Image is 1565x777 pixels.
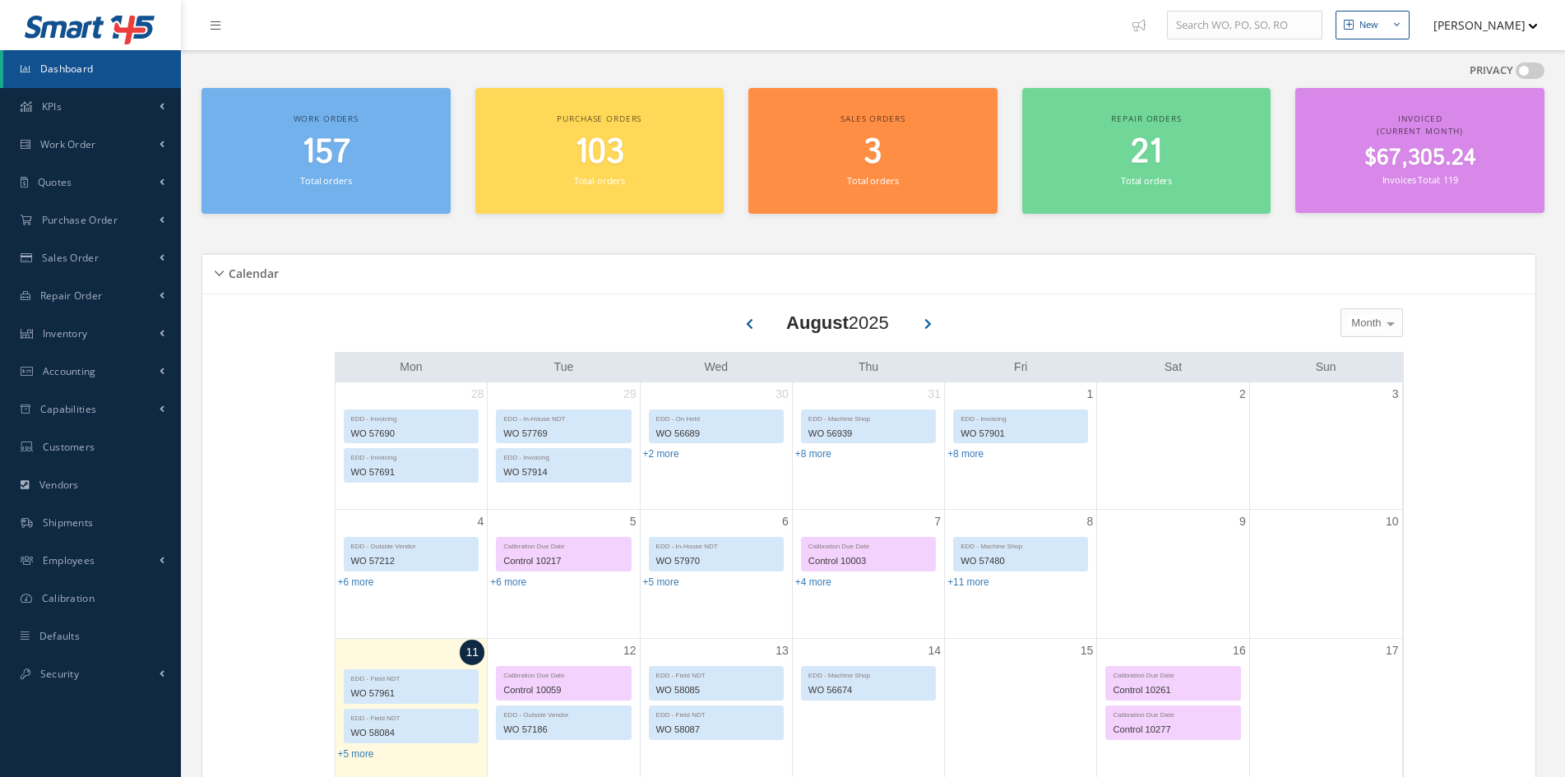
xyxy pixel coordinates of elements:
[947,448,984,460] a: Show 8 more events
[1336,11,1410,39] button: New
[1131,129,1162,176] span: 21
[650,552,783,571] div: WO 57970
[300,174,351,187] small: Total orders
[490,576,526,588] a: Show 6 more events
[1106,681,1239,700] div: Control 10261
[650,410,783,424] div: EDD - On Hold
[575,129,624,176] span: 103
[1295,88,1544,213] a: Invoiced (Current Month) $67,305.24 Invoices Total: 119
[40,62,94,76] span: Dashboard
[39,478,79,492] span: Vendors
[345,552,479,571] div: WO 57212
[345,670,479,684] div: EDD - Field NDT
[294,113,359,124] span: Work orders
[1161,357,1185,377] a: Saturday
[468,382,488,406] a: July 28, 2025
[497,552,630,571] div: Control 10217
[1106,720,1239,739] div: Control 10277
[1077,639,1097,663] a: August 15, 2025
[931,510,944,534] a: August 7, 2025
[1398,113,1442,124] span: Invoiced
[460,640,484,665] a: August 11, 2025
[786,309,889,336] div: 2025
[795,448,831,460] a: Show 8 more events
[497,463,630,482] div: WO 57914
[1236,510,1249,534] a: August 9, 2025
[947,576,989,588] a: Show 11 more events
[497,538,630,552] div: Calibration Due Date
[488,509,640,639] td: August 5, 2025
[42,591,95,605] span: Calibration
[497,706,630,720] div: EDD - Outside Vendor
[640,382,792,510] td: July 30, 2025
[488,382,640,510] td: July 29, 2025
[855,357,882,377] a: Thursday
[338,748,374,760] a: Show 5 more events
[620,382,640,406] a: July 29, 2025
[772,639,792,663] a: August 13, 2025
[795,576,831,588] a: Show 4 more events
[945,509,1097,639] td: August 8, 2025
[643,448,679,460] a: Show 2 more events
[643,576,679,588] a: Show 5 more events
[557,113,641,124] span: Purchase orders
[954,552,1087,571] div: WO 57480
[475,88,725,214] a: Purchase orders 103 Total orders
[925,639,945,663] a: August 14, 2025
[802,424,935,443] div: WO 56939
[954,424,1087,443] div: WO 57901
[620,639,640,663] a: August 12, 2025
[336,382,488,510] td: July 28, 2025
[1249,382,1401,510] td: August 3, 2025
[345,449,479,463] div: EDD - Invoicing
[1097,509,1249,639] td: August 9, 2025
[497,720,630,739] div: WO 57186
[574,174,625,187] small: Total orders
[640,509,792,639] td: August 6, 2025
[1382,173,1458,186] small: Invoices Total: 119
[1084,382,1097,406] a: August 1, 2025
[336,509,488,639] td: August 4, 2025
[40,137,96,151] span: Work Order
[847,174,898,187] small: Total orders
[650,667,783,681] div: EDD - Field NDT
[772,382,792,406] a: July 30, 2025
[302,129,350,176] span: 157
[497,424,630,443] div: WO 57769
[1382,510,1402,534] a: August 10, 2025
[779,510,792,534] a: August 6, 2025
[345,538,479,552] div: EDD - Outside Vendor
[1382,639,1402,663] a: August 17, 2025
[925,382,945,406] a: July 31, 2025
[345,463,479,482] div: WO 57691
[224,261,279,281] h5: Calendar
[345,424,479,443] div: WO 57690
[1121,174,1172,187] small: Total orders
[338,576,374,588] a: Show 6 more events
[43,364,96,378] span: Accounting
[1389,382,1402,406] a: August 3, 2025
[748,88,998,214] a: Sales orders 3 Total orders
[1236,382,1249,406] a: August 2, 2025
[39,629,80,643] span: Defaults
[840,113,905,124] span: Sales orders
[954,538,1087,552] div: EDD - Machine Shop
[345,410,479,424] div: EDD - Invoicing
[802,552,935,571] div: Control 10003
[38,175,72,189] span: Quotes
[40,402,97,416] span: Capabilities
[701,357,731,377] a: Wednesday
[1106,667,1239,681] div: Calibration Due Date
[497,667,630,681] div: Calibration Due Date
[497,449,630,463] div: EDD - Invoicing
[627,510,640,534] a: August 5, 2025
[43,326,88,340] span: Inventory
[42,213,118,227] span: Purchase Order
[1377,125,1463,136] span: (Current Month)
[650,538,783,552] div: EDD - In-House NDT
[954,410,1087,424] div: EDD - Invoicing
[1229,639,1249,663] a: August 16, 2025
[1470,62,1513,79] label: PRIVACY
[40,289,103,303] span: Repair Order
[1249,509,1401,639] td: August 10, 2025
